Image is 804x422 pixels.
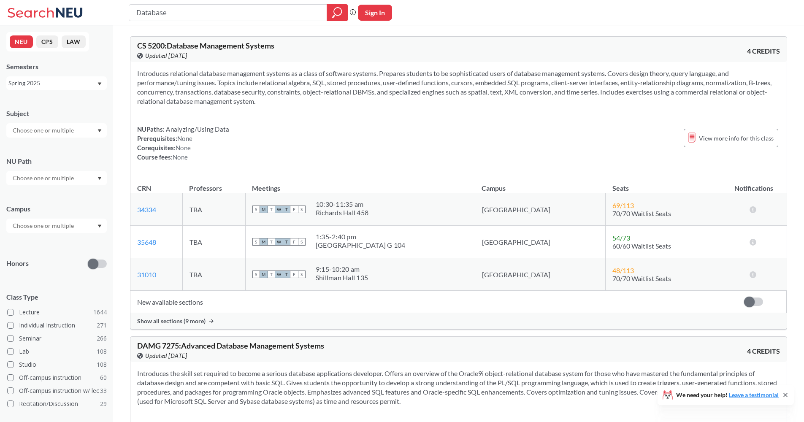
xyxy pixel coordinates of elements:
[7,333,107,344] label: Seminar
[283,271,290,278] span: T
[612,209,671,217] span: 70/70 Waitlist Seats
[8,221,79,231] input: Choose one or multiple
[475,226,606,258] td: [GEOGRAPHIC_DATA]
[97,360,107,369] span: 108
[290,206,298,213] span: F
[7,372,107,383] label: Off-campus instruction
[7,359,107,370] label: Studio
[97,177,102,180] svg: Dropdown arrow
[612,274,671,282] span: 70/70 Waitlist Seats
[316,208,368,217] div: Richards Hall 458
[182,175,245,193] th: Professors
[8,125,79,135] input: Choose one or multiple
[137,238,156,246] a: 35648
[475,258,606,291] td: [GEOGRAPHIC_DATA]
[137,41,274,50] span: CS 5200 : Database Management Systems
[7,346,107,357] label: Lab
[7,307,107,318] label: Lecture
[6,123,107,138] div: Dropdown arrow
[137,184,151,193] div: CRN
[7,320,107,331] label: Individual Instruction
[6,109,107,118] div: Subject
[298,238,306,246] span: S
[6,171,107,185] div: Dropdown arrow
[316,241,406,249] div: [GEOGRAPHIC_DATA] G 104
[475,193,606,226] td: [GEOGRAPHIC_DATA]
[182,193,245,226] td: TBA
[36,35,58,48] button: CPS
[97,347,107,356] span: 108
[177,135,192,142] span: None
[699,133,774,143] span: View more info for this class
[252,271,260,278] span: S
[275,206,283,213] span: W
[182,258,245,291] td: TBA
[268,271,275,278] span: T
[97,225,102,228] svg: Dropdown arrow
[268,206,275,213] span: T
[6,62,107,71] div: Semesters
[268,238,275,246] span: T
[290,271,298,278] span: F
[137,369,780,406] section: Introduces the skill set required to become a serious database applications developer. Offers an ...
[358,5,392,21] button: Sign In
[475,175,606,193] th: Campus
[182,226,245,258] td: TBA
[327,4,348,21] div: magnifying glass
[97,82,102,86] svg: Dropdown arrow
[10,35,33,48] button: NEU
[612,266,634,274] span: 48 / 113
[97,129,102,133] svg: Dropdown arrow
[612,201,634,209] span: 69 / 113
[165,125,229,133] span: Analyzing/Using Data
[100,399,107,408] span: 29
[316,273,368,282] div: Shillman Hall 135
[137,271,156,279] a: 31010
[612,242,671,250] span: 60/60 Waitlist Seats
[97,321,107,330] span: 271
[747,346,780,356] span: 4 CREDITS
[260,206,268,213] span: M
[8,173,79,183] input: Choose one or multiple
[283,238,290,246] span: T
[6,76,107,90] div: Spring 2025Dropdown arrow
[130,313,787,329] div: Show all sections (9 more)
[332,7,342,19] svg: magnifying glass
[176,144,191,151] span: None
[137,124,229,162] div: NUPaths: Prerequisites: Corequisites: Course fees:
[316,233,406,241] div: 1:35 - 2:40 pm
[93,308,107,317] span: 1644
[298,271,306,278] span: S
[260,271,268,278] span: M
[747,46,780,56] span: 4 CREDITS
[6,204,107,214] div: Campus
[130,291,721,313] td: New available sections
[6,157,107,166] div: NU Path
[275,271,283,278] span: W
[298,206,306,213] span: S
[252,206,260,213] span: S
[135,5,321,20] input: Class, professor, course number, "phrase"
[8,78,97,88] div: Spring 2025
[145,51,187,60] span: Updated [DATE]
[721,175,786,193] th: Notifications
[97,334,107,343] span: 266
[245,175,475,193] th: Meetings
[290,238,298,246] span: F
[100,373,107,382] span: 60
[252,238,260,246] span: S
[316,265,368,273] div: 9:15 - 10:20 am
[100,386,107,395] span: 33
[145,351,187,360] span: Updated [DATE]
[137,206,156,214] a: 34334
[275,238,283,246] span: W
[260,238,268,246] span: M
[316,200,368,208] div: 10:30 - 11:35 am
[137,317,206,325] span: Show all sections (9 more)
[676,392,779,398] span: We need your help!
[137,341,324,350] span: DAMG 7275 : Advanced Database Management Systems
[7,385,107,396] label: Off-campus instruction w/ lec
[173,153,188,161] span: None
[283,206,290,213] span: T
[7,398,107,409] label: Recitation/Discussion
